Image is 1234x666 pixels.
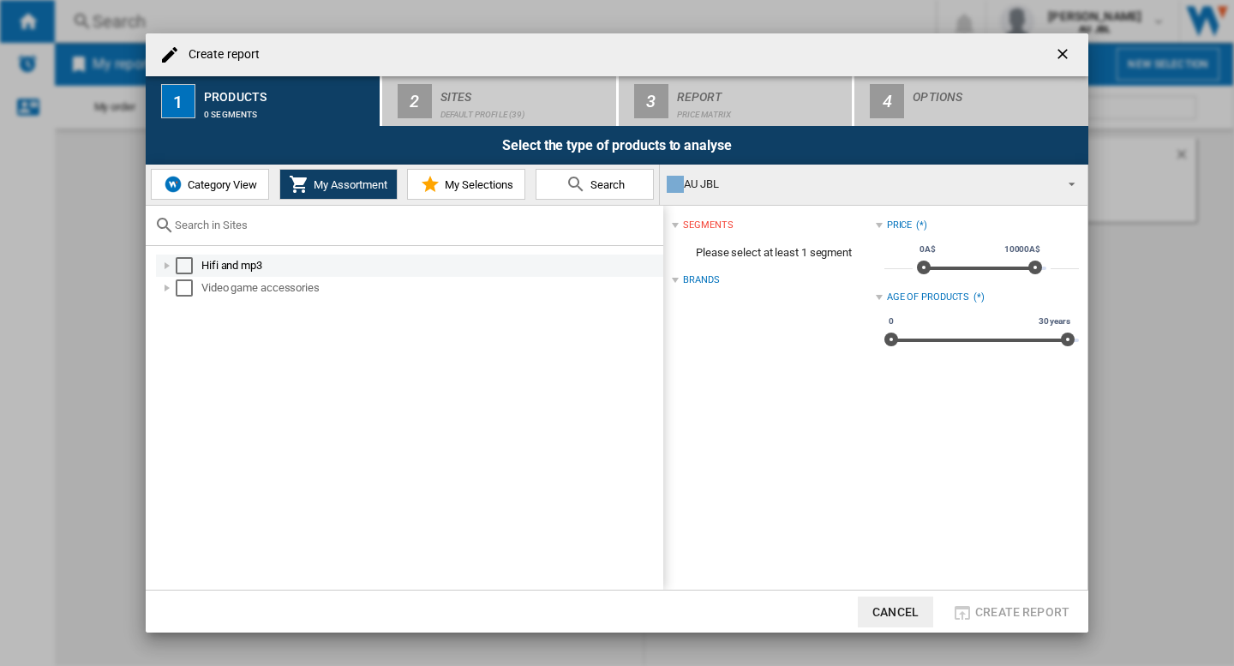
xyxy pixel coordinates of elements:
[913,83,1081,101] div: Options
[536,169,654,200] button: Search
[180,46,260,63] h4: Create report
[975,605,1069,619] span: Create report
[204,83,373,101] div: Products
[407,169,525,200] button: My Selections
[870,84,904,118] div: 4
[683,273,719,287] div: Brands
[1054,45,1075,66] ng-md-icon: getI18NText('BUTTONS.CLOSE_DIALOG')
[163,174,183,195] img: wiser-icon-blue.png
[146,76,381,126] button: 1 Products 0 segments
[440,101,609,119] div: Default profile (39)
[887,291,970,304] div: Age of products
[1036,315,1073,328] span: 30 years
[176,257,201,274] md-checkbox: Select
[398,84,432,118] div: 2
[947,597,1075,627] button: Create report
[146,126,1088,165] div: Select the type of products to analyse
[619,76,854,126] button: 3 Report Price Matrix
[677,83,846,101] div: Report
[201,257,661,274] div: Hifi and mp3
[887,219,913,232] div: Price
[440,83,609,101] div: Sites
[382,76,618,126] button: 2 Sites Default profile (39)
[667,172,1053,196] div: AU JBL
[183,178,257,191] span: Category View
[886,315,896,328] span: 0
[634,84,668,118] div: 3
[309,178,387,191] span: My Assortment
[672,237,875,269] span: Please select at least 1 segment
[201,279,661,297] div: Video game accessories
[175,219,655,231] input: Search in Sites
[1002,243,1043,256] span: 10000A$
[1047,38,1081,72] button: getI18NText('BUTTONS.CLOSE_DIALOG')
[677,101,846,119] div: Price Matrix
[161,84,195,118] div: 1
[858,597,933,627] button: Cancel
[854,76,1088,126] button: 4 Options
[176,279,201,297] md-checkbox: Select
[917,243,938,256] span: 0A$
[440,178,513,191] span: My Selections
[586,178,625,191] span: Search
[683,219,733,232] div: segments
[204,101,373,119] div: 0 segments
[279,169,398,200] button: My Assortment
[151,169,269,200] button: Category View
